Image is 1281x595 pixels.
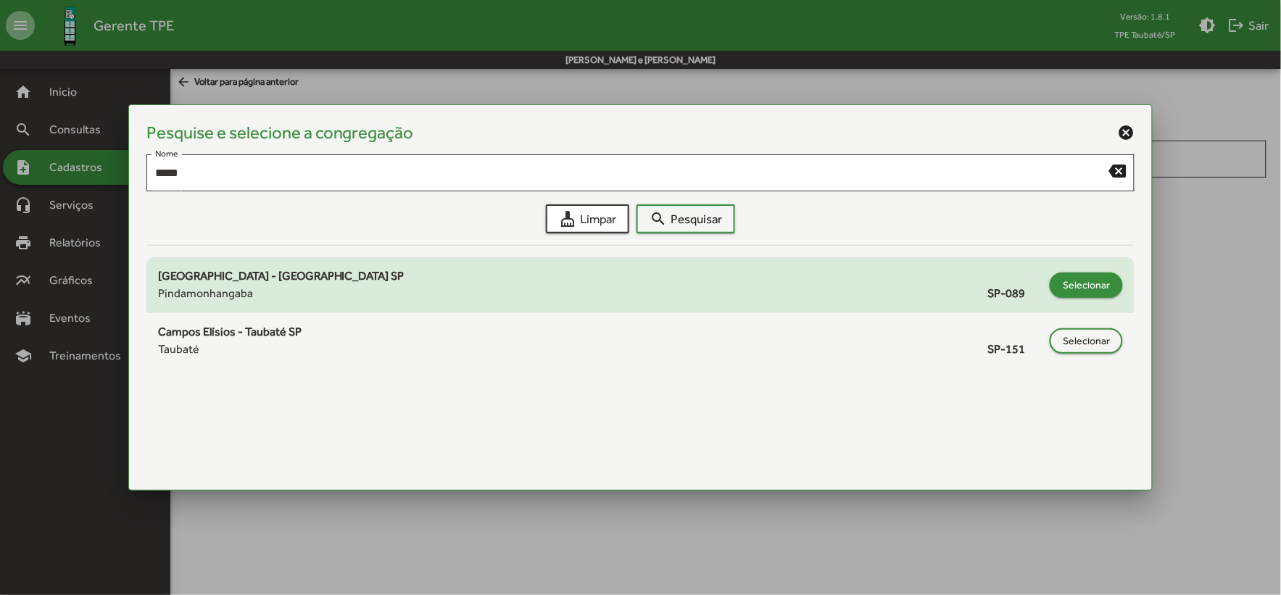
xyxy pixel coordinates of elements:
[1063,272,1110,298] span: Selecionar
[559,210,576,228] mat-icon: cleaning_services
[1050,328,1123,354] button: Selecionar
[987,285,1042,302] span: SP-089
[637,204,735,233] button: Pesquisar
[158,341,199,358] span: Taubaté
[158,285,253,302] span: Pindamonhangaba
[546,204,629,233] button: Limpar
[559,206,616,232] span: Limpar
[650,210,667,228] mat-icon: search
[987,341,1042,358] span: SP-151
[1063,328,1110,354] span: Selecionar
[158,325,302,338] span: Campos Elísios - Taubaté SP
[650,206,722,232] span: Pesquisar
[1117,124,1135,141] mat-icon: cancel
[158,269,405,283] span: [GEOGRAPHIC_DATA] - [GEOGRAPHIC_DATA] SP
[146,122,414,143] h4: Pesquise e selecione a congregação
[1108,162,1126,179] mat-icon: backspace
[1050,272,1123,298] button: Selecionar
